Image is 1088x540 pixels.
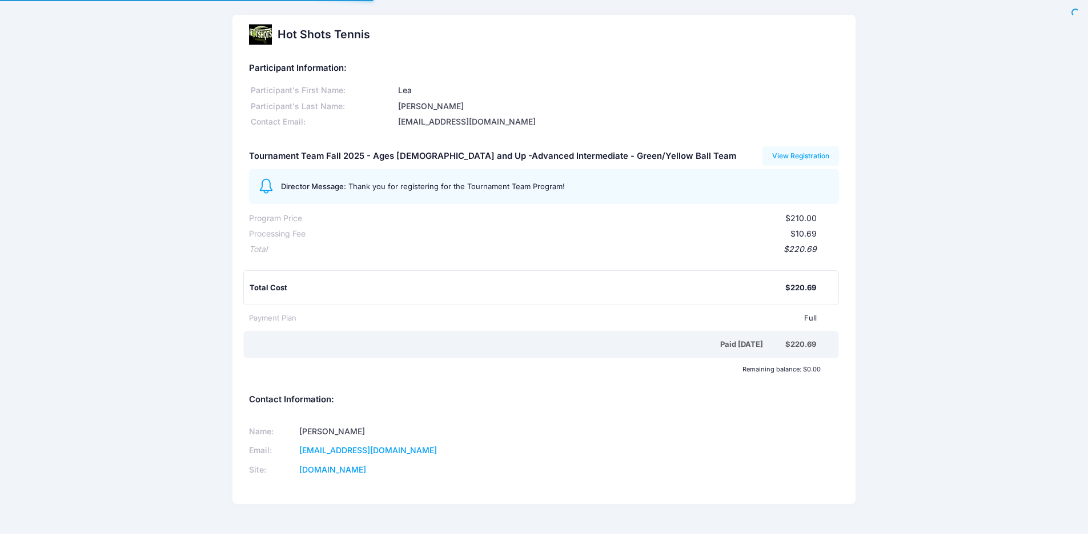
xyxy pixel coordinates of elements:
[249,85,396,97] div: Participant's First Name:
[249,101,396,113] div: Participant's Last Name:
[249,116,396,128] div: Contact Email:
[249,441,296,461] td: Email:
[299,445,437,455] a: [EMAIL_ADDRESS][DOMAIN_NAME]
[249,243,267,255] div: Total
[267,243,817,255] div: $220.69
[396,101,839,113] div: [PERSON_NAME]
[278,28,370,41] h2: Hot Shots Tennis
[785,213,817,223] span: $210.00
[281,182,346,191] span: Director Message:
[249,461,296,480] td: Site:
[249,422,296,441] td: Name:
[296,313,817,324] div: Full
[251,339,785,350] div: Paid [DATE]
[296,422,529,441] td: [PERSON_NAME]
[249,395,839,405] h5: Contact Information:
[249,313,296,324] div: Payment Plan
[249,63,839,74] h5: Participant Information:
[348,182,565,191] span: Thank you for registering for the Tournament Team Program!
[249,228,306,240] div: Processing Fee
[250,282,785,294] div: Total Cost
[785,282,816,294] div: $220.69
[249,213,302,225] div: Program Price
[762,146,840,166] a: View Registration
[249,151,736,162] h5: Tournament Team Fall 2025 - Ages [DEMOGRAPHIC_DATA] and Up -Advanced Intermediate - Green/Yellow ...
[396,116,839,128] div: [EMAIL_ADDRESS][DOMAIN_NAME]
[785,339,816,350] div: $220.69
[243,366,826,373] div: Remaining balance: $0.00
[306,228,817,240] div: $10.69
[396,85,839,97] div: Lea
[299,465,366,474] a: [DOMAIN_NAME]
